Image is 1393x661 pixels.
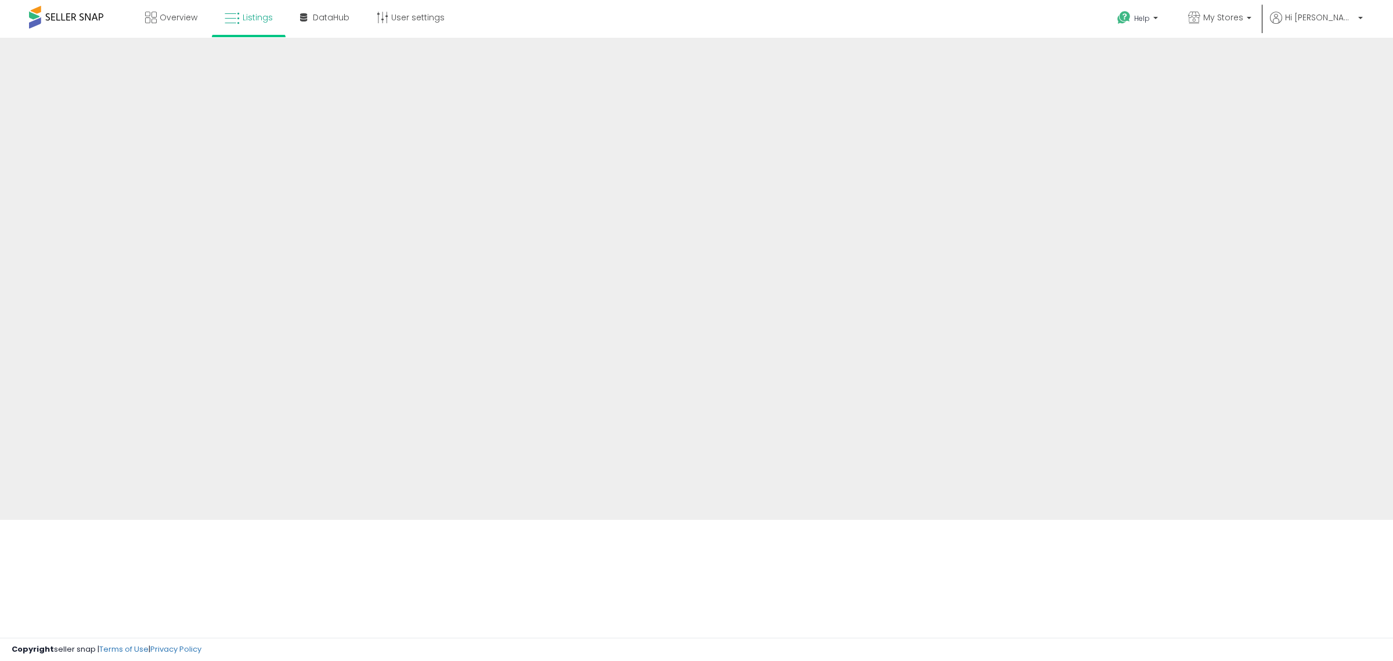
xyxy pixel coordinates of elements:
a: Help [1108,2,1170,38]
i: Get Help [1117,10,1131,25]
span: DataHub [313,12,349,23]
span: My Stores [1203,12,1243,23]
span: Hi [PERSON_NAME] [1285,12,1355,23]
span: Overview [160,12,197,23]
span: Help [1134,13,1150,23]
span: Listings [243,12,273,23]
a: Hi [PERSON_NAME] [1270,12,1363,38]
